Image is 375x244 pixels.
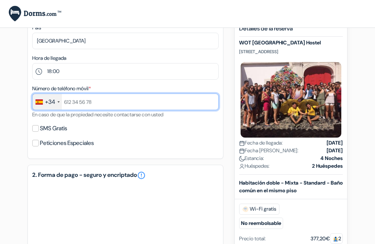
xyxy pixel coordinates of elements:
strong: [DATE] [327,139,343,146]
div: +34 [45,98,55,106]
span: Huéspedes: [239,162,270,170]
img: calendar.svg [239,140,245,146]
span: Wi-Fi gratis [239,203,279,214]
label: Peticiones Especiales [40,138,94,148]
strong: [DATE] [327,146,343,154]
span: 2 [330,233,343,243]
img: moon.svg [239,156,245,161]
img: user_icon.svg [239,163,245,169]
span: Estancia: [239,154,264,162]
label: Hora de llegada [32,54,66,62]
img: free_wifi.svg [242,206,248,212]
img: es.Dorms.com [9,6,61,22]
small: No reembolsable [239,217,283,229]
div: Precio total: [239,234,266,242]
span: Fecha de llegada: [239,139,283,146]
img: calendar.svg [239,148,245,153]
p: [STREET_ADDRESS] [239,49,343,55]
h5: Detalles de la reserva [239,25,343,37]
label: Número de teléfono móvil [32,85,91,92]
b: Habitación doble - Mixta - Standard - Baño común en el mismo piso [239,179,343,193]
label: SMS Gratis [40,123,67,134]
span: Fecha [PERSON_NAME]: [239,146,298,154]
small: En caso de que la propiedad necesite contactarse con usted [32,111,163,118]
a: error_outline [137,171,146,180]
h5: 2. Forma de pago - seguro y encriptado [32,171,219,180]
h5: WOT [GEOGRAPHIC_DATA] Hostel [239,40,343,46]
strong: 2 Huéspedes [312,162,343,170]
div: Spain (España): +34 [33,94,62,110]
input: 612 34 56 78 [32,94,219,110]
img: guest.svg [333,236,338,241]
strong: 4 Noches [320,154,343,162]
div: 377,20€ [311,234,343,242]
